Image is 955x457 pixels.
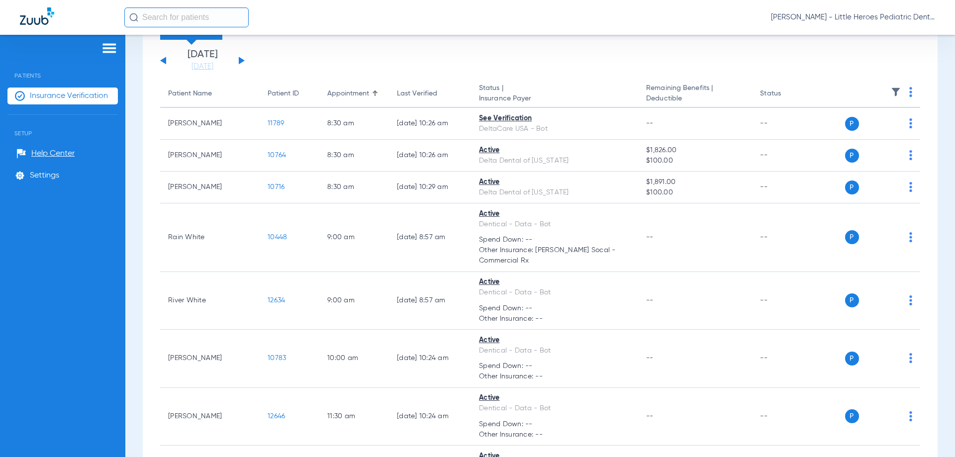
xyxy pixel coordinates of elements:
img: hamburger-icon [101,42,117,54]
span: P [845,293,859,307]
div: Delta Dental of [US_STATE] [479,187,630,198]
span: 12646 [268,413,285,420]
span: 10716 [268,183,285,190]
img: group-dot-blue.svg [909,87,912,97]
span: Spend Down: -- [479,303,630,314]
span: Other Insurance: -- [479,314,630,324]
td: -- [752,272,819,330]
td: [DATE] 8:57 AM [389,272,471,330]
div: Dentical - Data - Bot [479,346,630,356]
td: [PERSON_NAME] [160,388,260,446]
img: group-dot-blue.svg [909,150,912,160]
span: $1,891.00 [646,177,744,187]
th: Status | [471,80,638,108]
span: -- [646,297,654,304]
div: Patient ID [268,89,299,99]
div: Appointment [327,89,369,99]
div: Active [479,209,630,219]
span: Setup [7,115,118,137]
span: Settings [30,171,59,181]
img: group-dot-blue.svg [909,232,912,242]
div: Active [479,177,630,187]
img: group-dot-blue.svg [909,182,912,192]
div: Active [479,335,630,346]
div: See Verification [479,113,630,124]
img: group-dot-blue.svg [909,295,912,305]
span: P [845,181,859,194]
div: Active [479,393,630,403]
div: Chat Widget [905,409,955,457]
td: 8:30 AM [319,108,389,140]
li: [DATE] [173,50,232,72]
div: Delta Dental of [US_STATE] [479,156,630,166]
span: -- [646,120,654,127]
img: group-dot-blue.svg [909,118,912,128]
span: Spend Down: -- [479,361,630,371]
td: River White [160,272,260,330]
td: -- [752,203,819,272]
img: Zuub Logo [20,7,54,25]
span: Other Insurance: [PERSON_NAME] Socal - Commercial Rx [479,245,630,266]
td: -- [752,108,819,140]
th: Status [752,80,819,108]
span: 10783 [268,355,286,362]
td: [DATE] 10:24 AM [389,330,471,388]
div: Active [479,145,630,156]
span: Insurance Verification [30,91,108,101]
td: 8:30 AM [319,172,389,203]
td: 10:00 AM [319,330,389,388]
span: Spend Down: -- [479,419,630,430]
span: Spend Down: -- [479,235,630,245]
div: Dentical - Data - Bot [479,219,630,230]
td: [PERSON_NAME] [160,140,260,172]
td: [DATE] 10:29 AM [389,172,471,203]
a: [DATE] [173,62,232,72]
a: Help Center [16,149,75,159]
img: Search Icon [129,13,138,22]
span: $100.00 [646,156,744,166]
span: Patients [7,57,118,79]
span: Deductible [646,93,744,104]
img: filter.svg [891,87,901,97]
span: P [845,149,859,163]
div: Patient Name [168,89,252,99]
span: P [845,230,859,244]
span: Help Center [31,149,75,159]
span: P [845,352,859,366]
div: Last Verified [397,89,463,99]
div: Appointment [327,89,381,99]
th: Remaining Benefits | [638,80,752,108]
td: 9:00 AM [319,272,389,330]
img: group-dot-blue.svg [909,353,912,363]
td: -- [752,172,819,203]
input: Search for patients [124,7,249,27]
span: Other Insurance: -- [479,430,630,440]
span: P [845,117,859,131]
div: Dentical - Data - Bot [479,287,630,298]
div: Patient ID [268,89,311,99]
div: DeltaCare USA - Bot [479,124,630,134]
td: [PERSON_NAME] [160,172,260,203]
span: Other Insurance: -- [479,371,630,382]
span: -- [646,234,654,241]
span: $100.00 [646,187,744,198]
span: P [845,409,859,423]
td: Rain White [160,203,260,272]
td: 11:30 AM [319,388,389,446]
td: 9:00 AM [319,203,389,272]
span: 10448 [268,234,287,241]
span: 12634 [268,297,285,304]
div: Last Verified [397,89,437,99]
div: Patient Name [168,89,212,99]
td: [DATE] 8:57 AM [389,203,471,272]
td: [DATE] 10:24 AM [389,388,471,446]
span: [PERSON_NAME] - Little Heroes Pediatric Dentistry [771,12,935,22]
span: -- [646,413,654,420]
span: $1,826.00 [646,145,744,156]
span: -- [646,355,654,362]
td: -- [752,388,819,446]
span: 10764 [268,152,286,159]
td: -- [752,140,819,172]
td: [DATE] 10:26 AM [389,108,471,140]
div: Dentical - Data - Bot [479,403,630,414]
